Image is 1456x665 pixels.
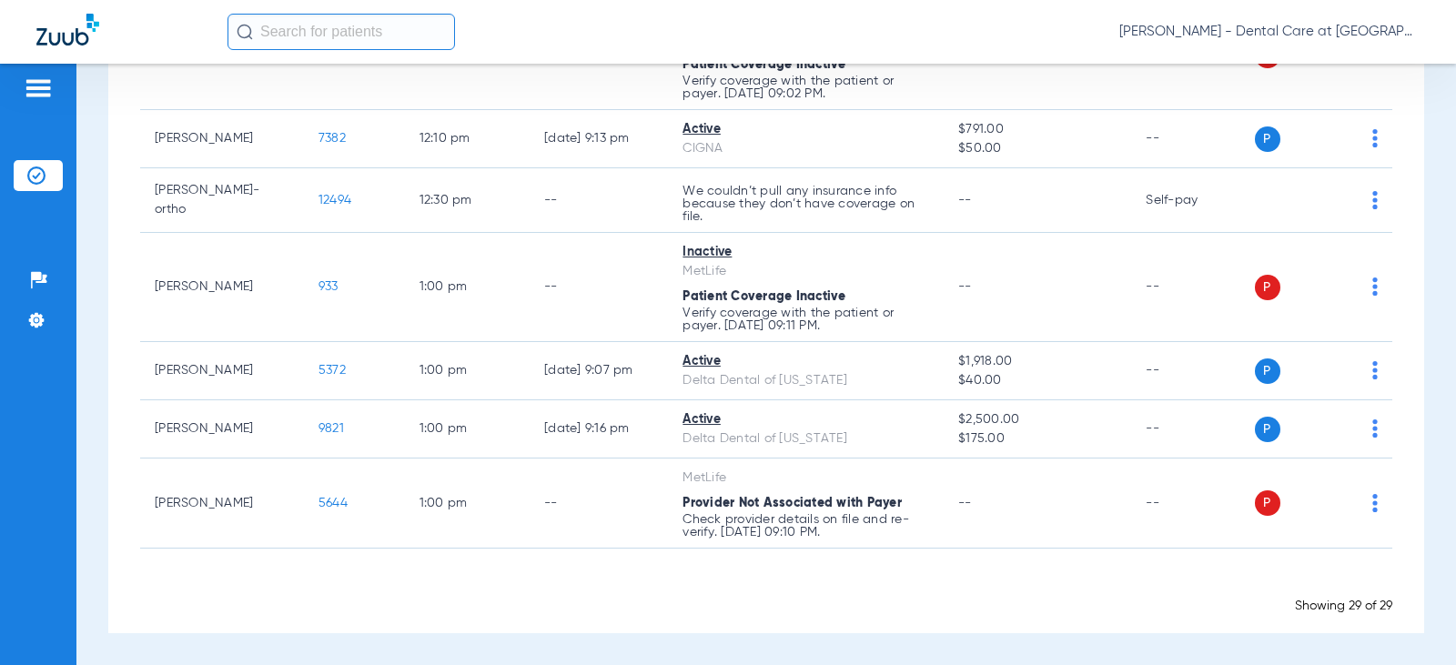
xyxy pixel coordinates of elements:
[1255,490,1280,516] span: P
[1255,417,1280,442] span: P
[318,280,339,293] span: 933
[227,14,455,50] input: Search for patients
[682,410,929,429] div: Active
[1255,126,1280,152] span: P
[682,513,929,539] p: Check provider details on file and re-verify. [DATE] 09:10 PM.
[682,75,929,100] p: Verify coverage with the patient or payer. [DATE] 09:02 PM.
[140,400,304,458] td: [PERSON_NAME]
[36,14,99,45] img: Zuub Logo
[958,139,1117,158] span: $50.00
[1131,342,1254,400] td: --
[682,352,929,371] div: Active
[237,24,253,40] img: Search Icon
[682,185,929,223] p: We couldn’t pull any insurance info because they don’t have coverage on file.
[530,342,668,400] td: [DATE] 9:07 PM
[1372,277,1378,296] img: group-dot-blue.svg
[530,233,668,342] td: --
[1372,191,1378,209] img: group-dot-blue.svg
[140,458,304,549] td: [PERSON_NAME]
[682,139,929,158] div: CIGNA
[1255,358,1280,384] span: P
[1372,361,1378,379] img: group-dot-blue.svg
[1295,600,1392,612] span: Showing 29 of 29
[530,110,668,168] td: [DATE] 9:13 PM
[405,400,531,458] td: 1:00 PM
[958,280,972,293] span: --
[958,120,1117,139] span: $791.00
[1131,168,1254,233] td: Self-pay
[682,371,929,390] div: Delta Dental of [US_STATE]
[318,194,351,207] span: 12494
[530,400,668,458] td: [DATE] 9:16 PM
[958,194,972,207] span: --
[682,243,929,262] div: Inactive
[140,168,304,233] td: [PERSON_NAME]-ortho
[530,168,668,233] td: --
[682,262,929,281] div: MetLife
[1372,494,1378,512] img: group-dot-blue.svg
[318,422,344,435] span: 9821
[958,497,972,509] span: --
[140,110,304,168] td: [PERSON_NAME]
[1131,233,1254,342] td: --
[682,290,845,303] span: Patient Coverage Inactive
[318,364,346,377] span: 5372
[682,429,929,448] div: Delta Dental of [US_STATE]
[1255,275,1280,300] span: P
[682,58,845,71] span: Patient Coverage Inactive
[1131,400,1254,458] td: --
[405,342,531,400] td: 1:00 PM
[1131,110,1254,168] td: --
[1372,419,1378,438] img: group-dot-blue.svg
[682,497,902,509] span: Provider Not Associated with Payer
[405,458,531,549] td: 1:00 PM
[682,469,929,488] div: MetLife
[958,352,1117,371] span: $1,918.00
[958,429,1117,448] span: $175.00
[1131,458,1254,549] td: --
[958,410,1117,429] span: $2,500.00
[24,77,53,99] img: hamburger-icon
[140,233,304,342] td: [PERSON_NAME]
[1119,23,1420,41] span: [PERSON_NAME] - Dental Care at [GEOGRAPHIC_DATA]
[1372,129,1378,147] img: group-dot-blue.svg
[318,132,346,145] span: 7382
[405,168,531,233] td: 12:30 PM
[682,120,929,139] div: Active
[530,458,668,549] td: --
[405,233,531,342] td: 1:00 PM
[958,371,1117,390] span: $40.00
[140,342,304,400] td: [PERSON_NAME]
[318,497,348,509] span: 5644
[682,307,929,332] p: Verify coverage with the patient or payer. [DATE] 09:11 PM.
[405,110,531,168] td: 12:10 PM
